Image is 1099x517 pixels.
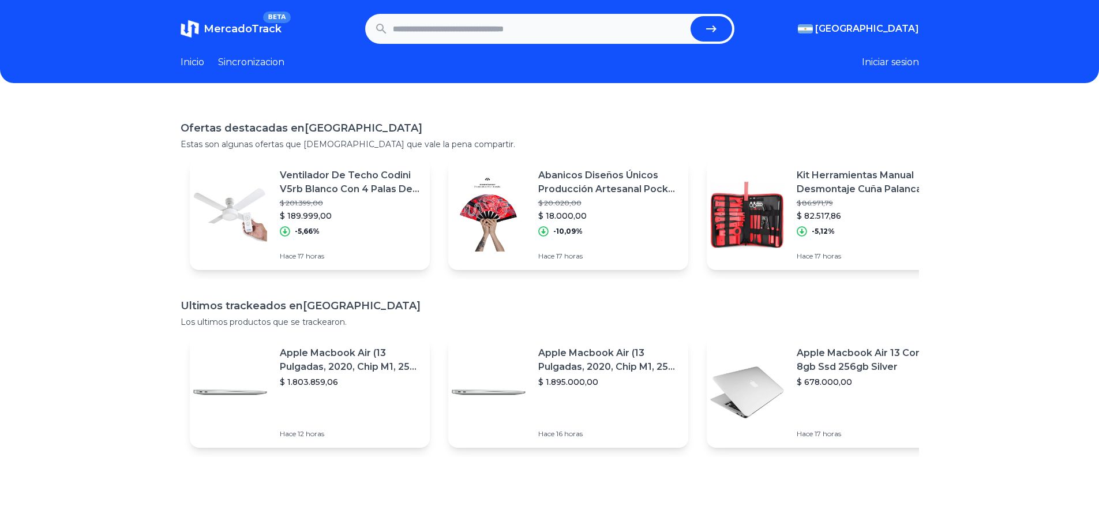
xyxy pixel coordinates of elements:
a: Featured imageVentilador De Techo Codini V5rb Blanco Con 4 Palas De Metal, 110 cm De Diámetro 220... [190,159,430,270]
img: MercadoTrack [181,20,199,38]
p: Hace 17 horas [280,252,421,261]
p: Hace 16 horas [538,429,679,439]
p: $ 678.000,00 [797,376,937,388]
p: $ 189.999,00 [280,210,421,222]
a: MercadoTrackBETA [181,20,282,38]
p: $ 1.895.000,00 [538,376,679,388]
img: Featured image [448,174,529,255]
p: $ 1.803.859,06 [280,376,421,388]
p: $ 82.517,86 [797,210,937,222]
p: -10,09% [553,227,583,236]
a: Featured imageAbanicos Diseños Únicos Producción Artesanal Pocket Cartera$ 20.020,00$ 18.000,00-1... [448,159,688,270]
p: Estas son algunas ofertas que [DEMOGRAPHIC_DATA] que vale la pena compartir. [181,138,919,150]
p: Ventilador De Techo Codini V5rb Blanco Con 4 Palas De Metal, 110 cm De Diámetro 220 v [280,168,421,196]
button: [GEOGRAPHIC_DATA] [798,22,919,36]
img: Featured image [707,352,787,433]
img: Argentina [798,24,813,33]
p: Kit Herramientas Manual Desmontaje Cuña Palanca Desarme [797,168,937,196]
p: Apple Macbook Air 13 Core I5 8gb Ssd 256gb Silver [797,346,937,374]
p: Los ultimos productos que se trackearon. [181,316,919,328]
p: -5,66% [295,227,320,236]
span: MercadoTrack [204,23,282,35]
span: [GEOGRAPHIC_DATA] [815,22,919,36]
p: Abanicos Diseños Únicos Producción Artesanal Pocket Cartera [538,168,679,196]
h1: Ofertas destacadas en [GEOGRAPHIC_DATA] [181,120,919,136]
img: Featured image [707,174,787,255]
a: Featured imageApple Macbook Air (13 Pulgadas, 2020, Chip M1, 256 Gb De Ssd, 8 Gb De Ram) - Plata$... [190,337,430,448]
p: $ 18.000,00 [538,210,679,222]
img: Featured image [190,352,271,433]
p: $ 86.971,79 [797,198,937,208]
a: Featured imageApple Macbook Air (13 Pulgadas, 2020, Chip M1, 256 Gb De Ssd, 8 Gb De Ram) - Plata$... [448,337,688,448]
button: Iniciar sesion [862,55,919,69]
h1: Ultimos trackeados en [GEOGRAPHIC_DATA] [181,298,919,314]
img: Featured image [190,174,271,255]
p: Hace 12 horas [280,429,421,439]
a: Sincronizacion [218,55,284,69]
p: -5,12% [812,227,835,236]
p: Apple Macbook Air (13 Pulgadas, 2020, Chip M1, 256 Gb De Ssd, 8 Gb De Ram) - Plata [280,346,421,374]
p: $ 201.399,00 [280,198,421,208]
a: Featured imageApple Macbook Air 13 Core I5 8gb Ssd 256gb Silver$ 678.000,00Hace 17 horas [707,337,947,448]
p: $ 20.020,00 [538,198,679,208]
p: Hace 17 horas [797,429,937,439]
a: Inicio [181,55,204,69]
p: Hace 17 horas [538,252,679,261]
p: Hace 17 horas [797,252,937,261]
img: Featured image [448,352,529,433]
p: Apple Macbook Air (13 Pulgadas, 2020, Chip M1, 256 Gb De Ssd, 8 Gb De Ram) - Plata [538,346,679,374]
a: Featured imageKit Herramientas Manual Desmontaje Cuña Palanca Desarme$ 86.971,79$ 82.517,86-5,12%... [707,159,947,270]
span: BETA [263,12,290,23]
